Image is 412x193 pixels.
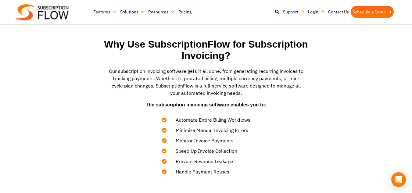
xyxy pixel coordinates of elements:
[391,172,406,187] div: Open Intercom Messenger
[91,6,118,18] a: Features
[118,6,146,18] a: Solutions
[168,127,248,134] span: Minimize Manual Invoicing Errors
[168,137,234,144] span: Monitor Invoice Payments
[168,158,233,165] span: Prevent Revenue Leakage
[168,168,229,175] span: Handle Payment Retries
[109,67,304,97] p: Our subscription invoicing software gets it all done, from generating recurring invoices to track...
[168,116,250,123] span: Automate Entire Billing Workflows
[306,6,326,18] a: Login
[177,6,193,18] a: Pricing
[15,4,69,20] img: Subscriptionflow
[146,6,177,18] a: Resources
[146,102,267,107] strong: The subscription invoicing software enables you to:
[351,6,394,18] a: Schedule a Demo
[168,147,237,155] span: Speed Up Invoice Collection
[281,6,306,18] a: Support
[87,39,325,61] h2: Why Use SubscriptionFlow for Subscription Invoicing?
[326,6,351,18] a: Contact Us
